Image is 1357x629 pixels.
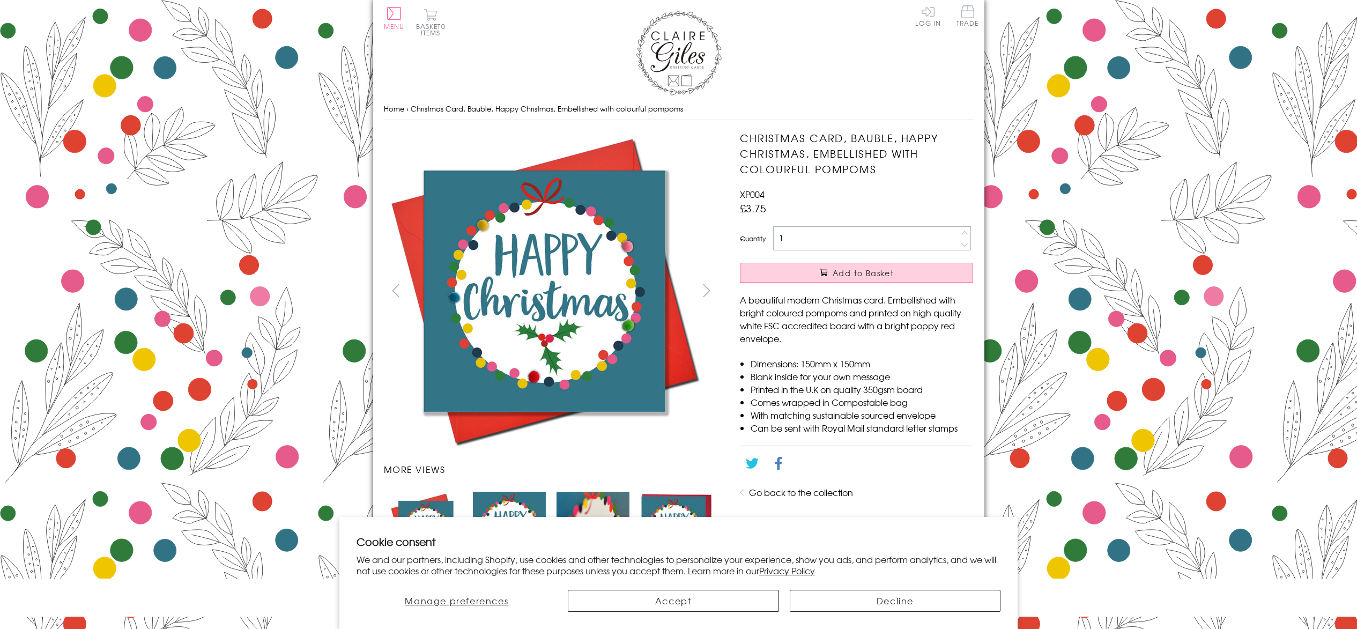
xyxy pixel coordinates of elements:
a: Log In [915,5,941,26]
button: Add to Basket [740,263,973,283]
label: Quantity [740,234,766,243]
img: Claire Giles Greetings Cards [636,11,722,95]
li: Printed in the U.K on quality 350gsm board [751,383,973,396]
img: Christmas Card, Bauble, Happy Christmas, Embellished with colourful pompoms [473,492,546,565]
span: Menu [384,21,405,31]
li: Carousel Page 1 (Current Slide) [384,486,468,572]
button: Accept [568,590,779,612]
h2: Cookie consent [357,534,1001,549]
img: Christmas Card, Bauble, Happy Christmas, Embellished with colourful pompoms [718,130,1040,452]
button: Menu [384,7,405,29]
button: Manage preferences [357,590,557,612]
span: › [406,103,409,114]
img: Christmas Card, Bauble, Happy Christmas, Embellished with colourful pompoms [383,130,705,452]
img: Christmas Card, Bauble, Happy Christmas, Embellished with colourful pompoms [389,492,462,565]
li: Comes wrapped in Compostable bag [751,396,973,409]
img: Christmas Card, Bauble, Happy Christmas, Embellished with colourful pompoms [557,492,629,567]
nav: breadcrumbs [384,98,974,120]
button: Decline [790,590,1001,612]
li: Carousel Page 3 [551,486,635,572]
li: Carousel Page 4 [635,486,718,572]
h3: More views [384,463,719,476]
h1: Christmas Card, Bauble, Happy Christmas, Embellished with colourful pompoms [740,130,973,176]
span: 0 items [421,21,446,38]
span: Trade [956,5,979,26]
p: We and our partners, including Shopify, use cookies and other technologies to personalize your ex... [357,554,1001,576]
span: Christmas Card, Bauble, Happy Christmas, Embellished with colourful pompoms [411,103,683,114]
span: XP004 [740,188,765,201]
span: £3.75 [740,201,766,216]
li: Carousel Page 2 [468,486,551,572]
button: prev [384,278,408,302]
button: next [694,278,718,302]
li: With matching sustainable sourced envelope [751,409,973,421]
a: Go back to the collection [749,486,853,499]
a: Trade [956,5,979,28]
a: Home [384,103,404,114]
img: Christmas Card, Bauble, Happy Christmas, Embellished with colourful pompoms [640,492,713,565]
p: A beautiful modern Christmas card. Embellished with bright coloured pompoms and printed on high q... [740,293,973,345]
span: Add to Basket [833,268,894,278]
li: Can be sent with Royal Mail standard letter stamps [751,421,973,434]
button: Basket0 items [416,9,446,36]
li: Blank inside for your own message [751,370,973,383]
li: Dimensions: 150mm x 150mm [751,357,973,370]
a: Privacy Policy [759,564,815,577]
span: Manage preferences [405,594,508,607]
